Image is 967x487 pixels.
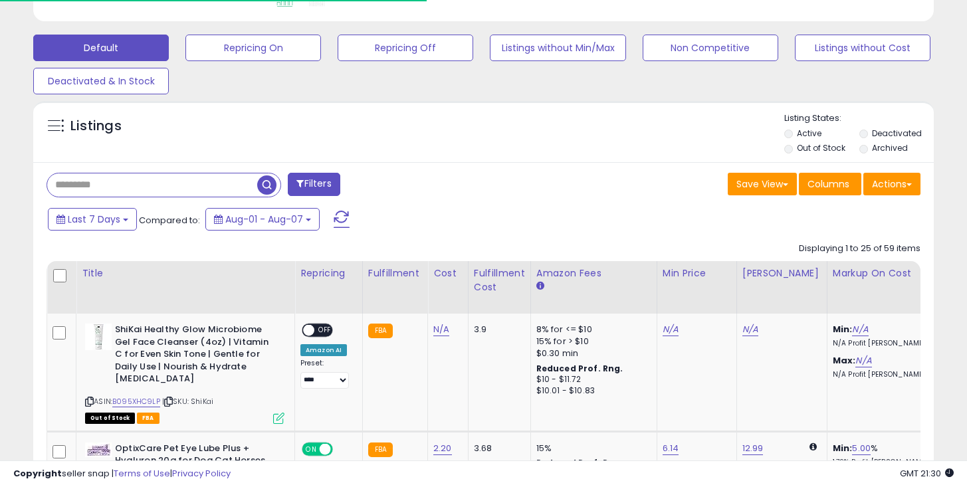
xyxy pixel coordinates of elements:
div: Min Price [663,266,731,280]
div: seller snap | | [13,468,231,480]
a: 12.99 [742,442,764,455]
p: N/A Profit [PERSON_NAME] [833,370,943,379]
h5: Listings [70,117,122,136]
a: N/A [852,323,868,336]
button: Filters [288,173,340,196]
div: % [833,442,943,467]
b: Min: [833,442,853,454]
div: $10.01 - $10.83 [536,385,647,397]
a: Terms of Use [114,467,170,480]
p: N/A Profit [PERSON_NAME] [833,339,943,348]
div: Preset: [300,359,352,389]
strong: Copyright [13,467,62,480]
small: FBA [368,442,393,457]
label: Archived [872,142,908,153]
b: Min: [833,323,853,336]
p: Listing States: [784,112,934,125]
div: 3.68 [474,442,520,454]
div: 15% [536,442,647,454]
button: Deactivated & In Stock [33,68,169,94]
button: Repricing Off [338,35,473,61]
span: | SKU: ShiKai [162,396,213,407]
span: Last 7 Days [68,213,120,226]
b: ShiKai Healthy Glow Microbiome Gel Face Cleanser (4oz) | Vitamin C for Even Skin Tone | Gentle fo... [115,324,276,389]
span: Aug-01 - Aug-07 [225,213,303,226]
button: Listings without Min/Max [490,35,625,61]
div: 8% for <= $10 [536,324,647,336]
div: Repricing [300,266,357,280]
div: $10 - $11.72 [536,374,647,385]
div: Fulfillment [368,266,422,280]
a: Privacy Policy [172,467,231,480]
button: Default [33,35,169,61]
button: Last 7 Days [48,208,137,231]
div: [PERSON_NAME] [742,266,821,280]
button: Non Competitive [643,35,778,61]
a: 5.00 [852,442,871,455]
button: Save View [728,173,797,195]
small: Amazon Fees. [536,280,544,292]
div: Amazon AI [300,344,347,356]
span: ON [303,443,320,454]
img: 41f6tN1y49L._SL40_.jpg [85,442,112,457]
small: FBA [368,324,393,338]
div: $0.30 min [536,347,647,359]
button: Columns [799,173,861,195]
span: OFF [314,325,336,336]
div: 15% for > $10 [536,336,647,347]
a: N/A [742,323,758,336]
span: All listings that are currently out of stock and unavailable for purchase on Amazon [85,413,135,424]
b: OptixCare Pet Eye Lube Plus + Hyaluron 20g for Dog Cat Horses [115,442,276,470]
a: 6.14 [663,442,679,455]
a: N/A [855,354,871,367]
a: B095XHC9LP [112,396,160,407]
span: Compared to: [139,214,200,227]
a: 2.20 [433,442,452,455]
span: Columns [807,177,849,191]
label: Deactivated [872,128,922,139]
div: Title [82,266,289,280]
b: Reduced Prof. Rng. [536,363,623,374]
button: Listings without Cost [795,35,930,61]
a: N/A [433,323,449,336]
a: N/A [663,323,679,336]
th: The percentage added to the cost of goods (COGS) that forms the calculator for Min & Max prices. [827,261,953,314]
button: Actions [863,173,920,195]
div: Markup on Cost [833,266,948,280]
div: 3.9 [474,324,520,336]
div: Displaying 1 to 25 of 59 items [799,243,920,255]
div: Cost [433,266,463,280]
b: Max: [833,354,856,367]
label: Out of Stock [797,142,845,153]
img: 31DFHknRaeL._SL40_.jpg [85,324,112,350]
button: Repricing On [185,35,321,61]
div: Fulfillment Cost [474,266,525,294]
div: ASIN: [85,324,284,422]
div: Amazon Fees [536,266,651,280]
span: FBA [137,413,160,424]
button: Aug-01 - Aug-07 [205,208,320,231]
span: 2025-08-15 21:30 GMT [900,467,954,480]
label: Active [797,128,821,139]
